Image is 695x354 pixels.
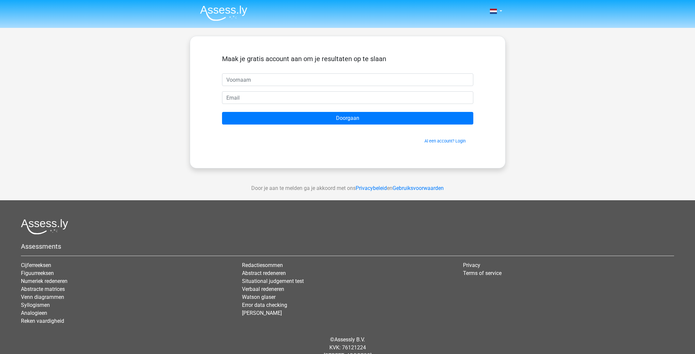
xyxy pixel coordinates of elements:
[242,270,286,276] a: Abstract redeneren
[424,138,466,143] a: Al een account? Login
[200,5,247,21] img: Assessly
[463,270,502,276] a: Terms of service
[393,185,444,191] a: Gebruiksvoorwaarden
[334,336,365,343] a: Assessly B.V.
[222,55,473,63] h5: Maak je gratis account aan om je resultaten op te slaan
[21,262,51,268] a: Cijferreeksen
[21,270,54,276] a: Figuurreeksen
[242,286,284,292] a: Verbaal redeneren
[463,262,480,268] a: Privacy
[222,73,473,86] input: Voornaam
[242,278,304,284] a: Situational judgement test
[21,302,50,308] a: Syllogismen
[21,242,674,250] h5: Assessments
[242,310,282,316] a: [PERSON_NAME]
[222,112,473,125] input: Doorgaan
[21,286,65,292] a: Abstracte matrices
[242,294,276,300] a: Watson glaser
[21,278,67,284] a: Numeriek redeneren
[21,219,68,234] img: Assessly logo
[21,294,64,300] a: Venn diagrammen
[21,310,47,316] a: Analogieen
[242,302,287,308] a: Error data checking
[356,185,387,191] a: Privacybeleid
[21,318,64,324] a: Reken vaardigheid
[242,262,283,268] a: Redactiesommen
[222,91,473,104] input: Email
